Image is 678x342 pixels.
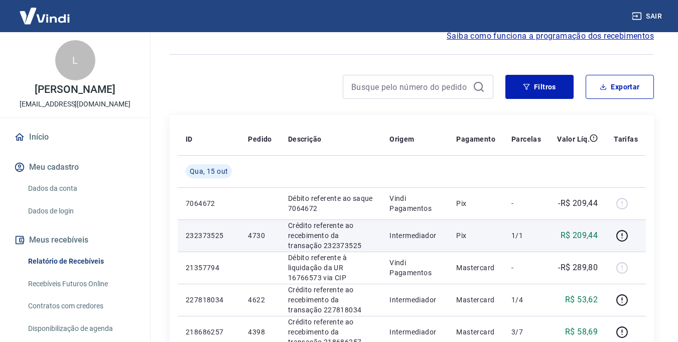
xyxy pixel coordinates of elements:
[511,327,541,337] p: 3/7
[12,126,138,148] a: Início
[186,263,232,273] p: 21357794
[389,134,414,144] p: Origem
[24,178,138,199] a: Dados da conta
[389,327,440,337] p: Intermediador
[389,231,440,241] p: Intermediador
[456,198,495,208] p: Pix
[12,156,138,178] button: Meu cadastro
[511,231,541,241] p: 1/1
[511,295,541,305] p: 1/4
[558,197,598,209] p: -R$ 209,44
[558,262,598,274] p: -R$ 289,80
[565,326,598,338] p: R$ 58,69
[511,198,541,208] p: -
[456,134,495,144] p: Pagamento
[24,251,138,272] a: Relatório de Recebíveis
[288,285,373,315] p: Crédito referente ao recebimento da transação 227818034
[456,327,495,337] p: Mastercard
[186,231,232,241] p: 232373525
[288,253,373,283] p: Débito referente à liquidação da UR 16766573 via CIP
[288,220,373,251] p: Crédito referente ao recebimento da transação 232373525
[190,166,228,176] span: Qua, 15 out
[12,229,138,251] button: Meus recebíveis
[351,79,469,94] input: Busque pelo número do pedido
[24,274,138,294] a: Recebíveis Futuros Online
[586,75,654,99] button: Exportar
[630,7,666,26] button: Sair
[12,1,77,31] img: Vindi
[24,296,138,316] a: Contratos com credores
[447,30,654,42] a: Saiba como funciona a programação dos recebimentos
[614,134,638,144] p: Tarifas
[35,84,115,95] p: [PERSON_NAME]
[389,193,440,213] p: Vindi Pagamentos
[55,40,95,80] div: L
[389,258,440,278] p: Vindi Pagamentos
[557,134,590,144] p: Valor Líq.
[248,295,272,305] p: 4622
[511,134,541,144] p: Parcelas
[288,134,322,144] p: Descrição
[456,295,495,305] p: Mastercard
[456,231,495,241] p: Pix
[288,193,373,213] p: Débito referente ao saque 7064672
[511,263,541,273] p: -
[456,263,495,273] p: Mastercard
[186,134,193,144] p: ID
[20,99,130,109] p: [EMAIL_ADDRESS][DOMAIN_NAME]
[505,75,574,99] button: Filtros
[186,198,232,208] p: 7064672
[561,230,598,242] p: R$ 209,44
[186,327,232,337] p: 218686257
[389,295,440,305] p: Intermediador
[186,295,232,305] p: 227818034
[248,231,272,241] p: 4730
[24,318,138,339] a: Disponibilização de agenda
[248,134,272,144] p: Pedido
[565,294,598,306] p: R$ 53,62
[248,327,272,337] p: 4398
[24,201,138,221] a: Dados de login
